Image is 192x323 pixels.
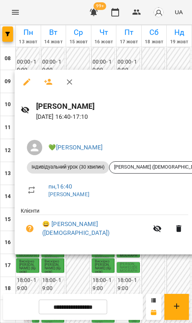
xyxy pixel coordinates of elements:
button: Візит ще не сплачено. Додати оплату? [21,220,39,238]
p: [DATE] 16:40 - 17:10 [36,112,188,121]
a: 💚[PERSON_NAME] [48,144,103,151]
span: Індивідуальний урок (30 хвилин) [27,164,109,171]
a: 😀 [PERSON_NAME] ([DEMOGRAPHIC_DATA]) [42,220,148,238]
a: [PERSON_NAME] [48,191,89,197]
a: пн , 16:40 [48,183,72,190]
ul: Клієнти [21,207,188,245]
h6: [PERSON_NAME] [36,100,188,112]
